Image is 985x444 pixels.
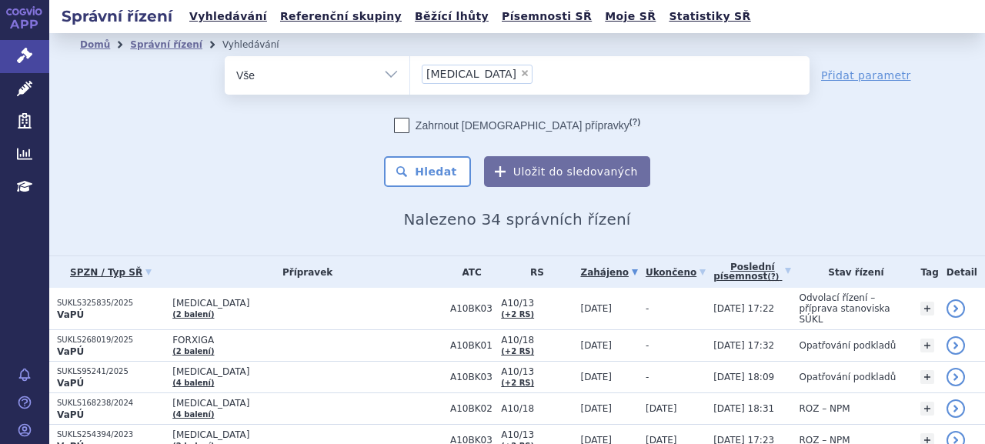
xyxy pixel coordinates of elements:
span: Nalezeno 34 správních řízení [403,210,630,229]
strong: VaPÚ [57,409,84,420]
span: [DATE] [580,403,612,414]
a: Statistiky SŘ [664,6,755,27]
p: SUKLS95241/2025 [57,366,165,377]
span: [MEDICAL_DATA] [172,298,442,309]
input: [MEDICAL_DATA] [537,64,546,83]
li: Vyhledávání [222,33,299,56]
a: + [920,302,934,315]
a: detail [947,336,965,355]
strong: VaPÚ [57,346,84,357]
a: Vyhledávání [185,6,272,27]
a: Poslednípísemnost(?) [713,256,791,288]
span: [MEDICAL_DATA] [172,366,442,377]
th: Stav řízení [791,256,913,288]
span: - [646,340,649,351]
p: SUKLS325835/2025 [57,298,165,309]
span: [MEDICAL_DATA] [172,429,442,440]
a: (2 balení) [172,310,214,319]
a: (+2 RS) [501,347,534,356]
abbr: (?) [767,272,779,282]
span: Odvolací řízení – příprava stanoviska SÚKL [799,292,890,325]
button: Hledat [384,156,471,187]
span: - [646,372,649,382]
a: detail [947,399,965,418]
span: [DATE] 17:32 [713,340,774,351]
a: (4 balení) [172,410,214,419]
abbr: (?) [629,117,640,127]
a: Domů [80,39,110,50]
span: [MEDICAL_DATA] [172,398,442,409]
p: SUKLS168238/2024 [57,398,165,409]
p: SUKLS254394/2023 [57,429,165,440]
span: [DATE] [580,340,612,351]
a: Běžící lhůty [410,6,493,27]
span: FORXIGA [172,335,442,346]
label: Zahrnout [DEMOGRAPHIC_DATA] přípravky [394,118,640,133]
span: A10BK01 [450,340,493,351]
span: × [520,68,529,78]
span: [MEDICAL_DATA] [426,68,516,79]
th: ATC [442,256,493,288]
th: Tag [913,256,938,288]
a: detail [947,299,965,318]
span: A10/18 [501,335,573,346]
span: [DATE] [646,403,677,414]
span: A10/13 [501,298,573,309]
a: (4 balení) [172,379,214,387]
a: (+2 RS) [501,310,534,319]
a: (2 balení) [172,347,214,356]
a: detail [947,368,965,386]
span: A10BK02 [450,403,493,414]
button: Uložit do sledovaných [484,156,650,187]
a: (+2 RS) [501,379,534,387]
th: Přípravek [165,256,442,288]
strong: VaPÚ [57,378,84,389]
a: Zahájeno [580,262,637,283]
span: [DATE] [580,303,612,314]
a: + [920,402,934,416]
a: Referenční skupiny [275,6,406,27]
a: + [920,339,934,352]
h2: Správní řízení [49,5,185,27]
span: A10/13 [501,429,573,440]
a: Moje SŘ [600,6,660,27]
a: Písemnosti SŘ [497,6,596,27]
strong: VaPÚ [57,309,84,320]
span: [DATE] 17:22 [713,303,774,314]
span: - [646,303,649,314]
span: Opatřování podkladů [799,372,896,382]
span: A10/13 [501,366,573,377]
span: [DATE] 18:09 [713,372,774,382]
a: + [920,370,934,384]
span: [DATE] [580,372,612,382]
a: SPZN / Typ SŘ [57,262,165,283]
span: A10/18 [501,403,573,414]
span: Opatřování podkladů [799,340,896,351]
p: SUKLS268019/2025 [57,335,165,346]
span: A10BK03 [450,303,493,314]
a: Přidat parametr [821,68,911,83]
span: [DATE] 18:31 [713,403,774,414]
span: ROZ – NPM [799,403,850,414]
th: RS [493,256,573,288]
a: Ukončeno [646,262,706,283]
a: Správní řízení [130,39,202,50]
th: Detail [939,256,985,288]
span: A10BK03 [450,372,493,382]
